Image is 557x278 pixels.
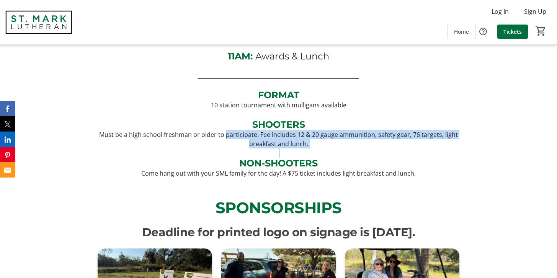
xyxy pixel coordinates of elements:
strong: NON-SHOOTERS [239,158,318,169]
button: Sign Up [518,5,552,18]
strong: FORMAT [258,89,299,100]
p: 10 station tournament with mulligans available [98,100,460,110]
img: St. Mark Lutheran School's Logo [5,3,73,41]
p: Must be a high school freshman or older to participate. Fee includes 12 & 20 gauge ammunition, sa... [98,130,460,148]
span: Home [454,28,469,36]
a: Home [448,25,475,39]
span: Log In [492,7,509,16]
button: Help [475,24,491,39]
button: Cart [534,24,548,38]
span: Awards & Lunch [255,51,329,62]
span: Deadline for printed logo on signage is [DATE]. [142,225,415,239]
p: SPONSORSHIPS [98,196,460,219]
span: Sign Up [524,7,546,16]
a: Tickets [497,25,528,39]
p: Come hang out with your SML family for the day! A $75 ticket includes light breakfast and lunch. [98,169,460,178]
strong: 11AM: [228,51,253,62]
strong: SHOOTERS [252,119,305,130]
p: ____________________________________________________________ [98,71,460,80]
button: Log In [485,5,515,18]
span: Tickets [503,28,522,36]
